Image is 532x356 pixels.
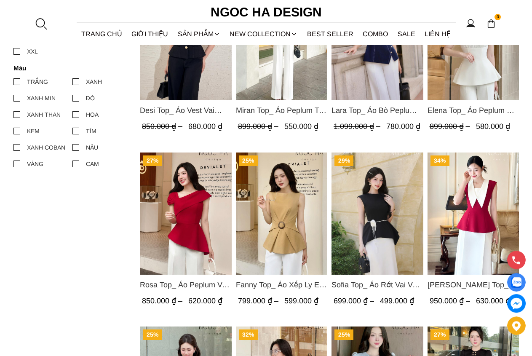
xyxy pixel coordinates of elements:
[284,297,318,305] span: 599.000 ₫
[27,110,61,119] div: XANH THAN
[427,279,519,291] a: Link to Sara Top_ Áo Peplum Mix Cổ trắng Màu Đỏ A1054
[235,153,327,275] a: Product image - Fanny Top_ Áo Xếp Ly Eo Sát Nách Màu Bee A1068
[140,104,232,116] a: Link to Desi Top_ Áo Vest Vai Chờm Đính Cúc Dáng Lửng Màu Đen A1077
[86,110,99,119] div: HOA
[140,279,232,291] a: Link to Rosa Top_ Áo Peplum Vai Lệch Xếp Ly Màu Đỏ A1064
[507,273,526,292] a: Display image
[173,23,225,45] div: SẢN PHẨM
[331,279,423,291] a: Link to Sofia Top_ Áo Rớt Vai Vạt Rủ Màu Đỏ A428
[140,153,232,275] img: Rosa Top_ Áo Peplum Vai Lệch Xếp Ly Màu Đỏ A1064
[27,143,65,152] div: XANH COBAN
[427,279,519,291] span: [PERSON_NAME] Top_ Áo Peplum Mix Cổ trắng Màu Đỏ A1054
[13,64,126,72] h4: Màu
[476,122,510,131] span: 580.000 ₫
[331,153,423,275] a: Product image - Sofia Top_ Áo Rớt Vai Vạt Rủ Màu Đỏ A428
[140,279,232,291] span: Rosa Top_ Áo Peplum Vai Lệch Xếp Ly Màu Đỏ A1064
[429,122,472,131] span: 899.000 ₫
[386,122,420,131] span: 780.000 ₫
[427,104,519,116] a: Link to Elena Top_ Áo Peplum Cổ Nhún Màu Trắng A1066
[238,122,280,131] span: 899.000 ₫
[86,94,95,103] div: ĐỎ
[358,23,393,45] a: Combo
[27,126,40,136] div: KEM
[188,122,222,131] span: 680.000 ₫
[284,122,318,131] span: 550.000 ₫
[331,104,423,116] a: Link to Lara Top_ Áo Bò Peplum Vạt Chép Đính Cúc Mix Cổ Trắng A1058
[487,19,496,28] img: img-CART-ICON-ksit0nf1
[495,14,501,21] span: 0
[203,2,329,22] a: Ngoc Ha Design
[429,297,472,305] span: 950.000 ₫
[235,104,327,116] a: Link to Miran Top_ Áo Peplum Trễ Vai Phối Trắng Đen A1069
[238,297,280,305] span: 799.000 ₫
[86,143,98,152] div: NÂU
[380,297,414,305] span: 499.000 ₫
[507,294,526,313] a: messenger
[331,279,423,291] span: Sofia Top_ Áo Rớt Vai Vạt Rủ Màu Đỏ A428
[511,277,521,288] img: Display image
[86,159,99,169] div: CAM
[27,94,56,103] div: XANH MIN
[140,153,232,275] a: Product image - Rosa Top_ Áo Peplum Vai Lệch Xếp Ly Màu Đỏ A1064
[331,153,423,275] img: Sofia Top_ Áo Rớt Vai Vạt Rủ Màu Đỏ A428
[27,77,48,86] div: TRẮNG
[334,122,382,131] span: 1.099.000 ₫
[235,279,327,291] span: Fanny Top_ Áo Xếp Ly Eo Sát Nách Màu Bee A1068
[27,159,43,169] div: VÀNG
[427,153,519,275] a: Product image - Sara Top_ Áo Peplum Mix Cổ trắng Màu Đỏ A1054
[225,23,302,45] a: NEW COLLECTION
[27,47,38,56] div: XXL
[127,23,173,45] a: GIỚI THIỆU
[302,23,358,45] a: BEST SELLER
[77,23,127,45] a: TRANG CHỦ
[476,297,510,305] span: 630.000 ₫
[393,23,420,45] a: SALE
[331,104,423,116] span: Lara Top_ Áo Bò Peplum Vạt Chép Đính Cúc Mix Cổ Trắng A1058
[235,104,327,116] span: Miran Top_ Áo Peplum Trễ Vai Phối Trắng Đen A1069
[235,279,327,291] a: Link to Fanny Top_ Áo Xếp Ly Eo Sát Nách Màu Bee A1068
[188,297,222,305] span: 620.000 ₫
[140,104,232,116] span: Desi Top_ Áo Vest Vai Chờm Đính Cúc Dáng Lửng Màu Đen A1077
[427,153,519,275] img: Sara Top_ Áo Peplum Mix Cổ trắng Màu Đỏ A1054
[427,104,519,116] span: Elena Top_ Áo Peplum Cổ Nhún Màu Trắng A1066
[334,297,376,305] span: 699.000 ₫
[420,23,456,45] a: LIÊN HỆ
[235,153,327,275] img: Fanny Top_ Áo Xếp Ly Eo Sát Nách Màu Bee A1068
[142,297,184,305] span: 850.000 ₫
[86,77,102,86] div: XANH
[86,126,96,136] div: TÍM
[142,122,184,131] span: 850.000 ₫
